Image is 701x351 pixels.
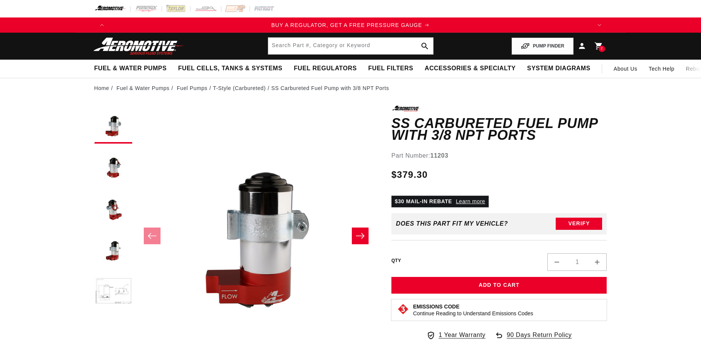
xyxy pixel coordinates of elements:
div: Announcement [110,21,592,29]
span: Fuel Regulators [294,65,356,73]
span: 2 [601,46,603,52]
p: Continue Reading to Understand Emissions Codes [413,310,533,317]
span: 1 Year Warranty [439,330,485,340]
a: Fuel Pumps [177,84,208,92]
button: Verify [556,218,602,230]
summary: Fuel Cells, Tanks & Systems [172,60,288,77]
button: Load image 2 in gallery view [94,147,132,185]
span: BUY A REGULATOR, GET A FREE PRESSURE GAUGE [271,22,422,28]
span: $379.30 [391,168,428,182]
div: 1 of 4 [110,21,592,29]
button: Add to Cart [391,277,607,294]
nav: breadcrumbs [94,84,607,92]
span: About Us [614,66,637,72]
button: Slide left [144,228,161,244]
button: Load image 1 in gallery view [94,106,132,144]
span: Fuel Filters [368,65,413,73]
span: Fuel Cells, Tanks & Systems [178,65,282,73]
label: QTY [391,258,401,264]
a: Fuel & Water Pumps [116,84,169,92]
button: PUMP FINDER [512,38,573,55]
summary: Tech Help [643,60,680,78]
button: Translation missing: en.sections.announcements.previous_announcement [94,17,110,33]
button: search button [416,38,433,54]
a: 1 Year Warranty [426,330,485,340]
span: Accessories & Specialty [425,65,516,73]
div: Does This part fit My vehicle? [396,220,508,227]
a: Learn more [456,198,485,204]
img: Emissions code [397,303,409,315]
span: 90 Days Return Policy [507,330,572,348]
li: SS Carbureted Fuel Pump with 3/8 NPT Ports [271,84,389,92]
a: 90 Days Return Policy [494,330,572,348]
summary: Fuel Regulators [288,60,362,77]
p: $30 MAIL-IN REBATE [391,196,489,207]
button: Load image 5 in gallery view [94,273,132,311]
span: Fuel & Water Pumps [94,65,167,73]
button: Translation missing: en.sections.announcements.next_announcement [592,17,607,33]
span: System Diagrams [527,65,590,73]
summary: Fuel & Water Pumps [89,60,173,77]
button: Load image 4 in gallery view [94,231,132,269]
a: Home [94,84,110,92]
button: Load image 3 in gallery view [94,189,132,227]
a: BUY A REGULATOR, GET A FREE PRESSURE GAUGE [110,21,592,29]
button: Emissions CodeContinue Reading to Understand Emissions Codes [413,303,533,317]
strong: 11203 [430,152,448,159]
h1: SS Carbureted Fuel Pump with 3/8 NPT Ports [391,117,607,141]
summary: System Diagrams [521,60,596,77]
input: Search by Part Number, Category or Keyword [268,38,433,54]
span: Tech Help [649,65,675,73]
img: Aeromotive [91,37,186,55]
summary: Accessories & Specialty [419,60,521,77]
summary: Fuel Filters [362,60,419,77]
strong: Emissions Code [413,304,459,310]
button: Slide right [352,228,369,244]
div: Part Number: [391,151,607,161]
li: T-Style (Carbureted) [213,84,271,92]
slideshow-component: Translation missing: en.sections.announcements.announcement_bar [75,17,626,33]
a: About Us [608,60,643,78]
